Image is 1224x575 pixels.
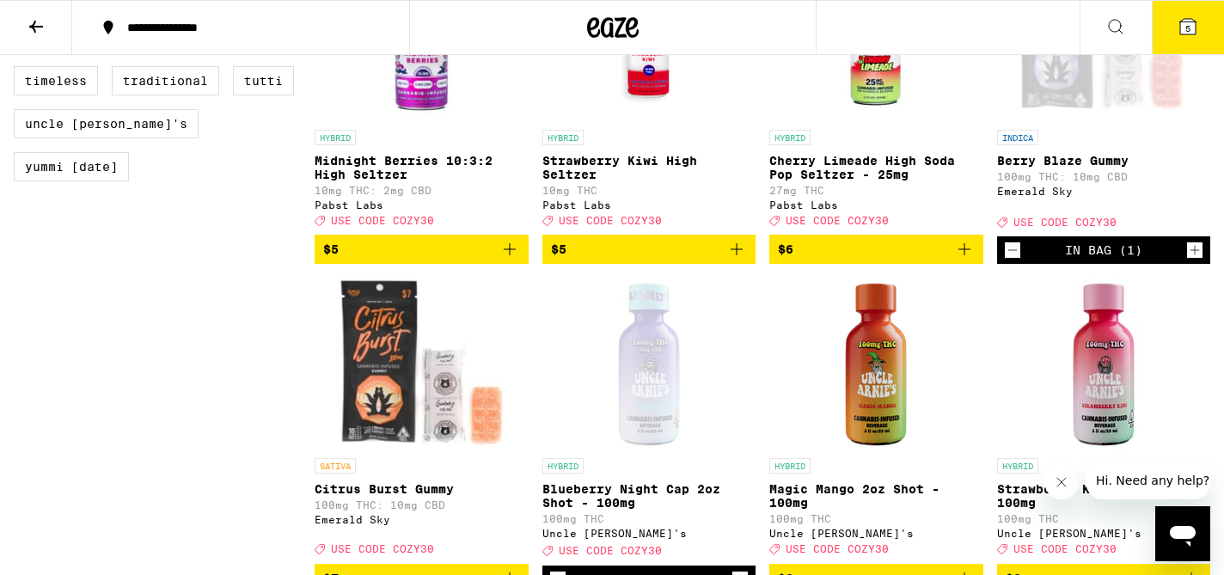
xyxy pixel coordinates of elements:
span: USE CODE COZY30 [559,215,662,226]
label: Timeless [14,66,98,95]
button: Decrement [1004,242,1021,259]
img: Uncle Arnie's - Strawberry Kiwi 2oz Shot - 100mg [1018,278,1190,450]
p: Blueberry Night Cap 2oz Shot - 100mg [542,482,756,510]
div: In Bag (1) [1065,243,1142,257]
p: HYBRID [542,130,584,145]
p: HYBRID [769,458,811,474]
button: Add to bag [542,235,756,264]
span: USE CODE COZY30 [1013,217,1117,228]
label: Yummi [DATE] [14,152,129,181]
span: USE CODE COZY30 [786,544,889,555]
p: 10mg THC: 2mg CBD [315,185,529,196]
label: Tutti [233,66,294,95]
div: Pabst Labs [315,199,529,211]
div: Pabst Labs [769,199,983,211]
div: Uncle [PERSON_NAME]'s [769,528,983,539]
div: Uncle [PERSON_NAME]'s [997,528,1211,539]
button: Increment [1186,242,1203,259]
button: Add to bag [315,235,529,264]
span: USE CODE COZY30 [331,544,434,555]
img: Uncle Arnie's - Magic Mango 2oz Shot - 100mg [790,278,962,450]
p: 100mg THC: 10mg CBD [997,171,1211,182]
p: Midnight Berries 10:3:2 High Seltzer [315,154,529,181]
p: HYBRID [542,458,584,474]
button: Add to bag [769,235,983,264]
span: $5 [551,242,566,256]
p: HYBRID [997,458,1038,474]
p: Citrus Burst Gummy [315,482,529,496]
div: Emerald Sky [997,186,1211,197]
p: 100mg THC [542,513,756,524]
p: INDICA [997,130,1038,145]
div: Emerald Sky [315,514,529,525]
span: $6 [778,242,793,256]
div: Uncle [PERSON_NAME]'s [542,528,756,539]
a: Open page for Magic Mango 2oz Shot - 100mg from Uncle Arnie's [769,278,983,563]
span: USE CODE COZY30 [786,215,889,226]
p: 100mg THC [997,513,1211,524]
p: Strawberry Kiwi High Seltzer [542,154,756,181]
button: 5 [1152,1,1224,54]
p: SATIVA [315,458,356,474]
label: Traditional [112,66,219,95]
p: 27mg THC [769,185,983,196]
a: Open page for Citrus Burst Gummy from Emerald Sky [315,278,529,563]
label: Uncle [PERSON_NAME]'s [14,109,199,138]
span: USE CODE COZY30 [1013,544,1117,555]
p: Cherry Limeade High Soda Pop Seltzer - 25mg [769,154,983,181]
a: Open page for Blueberry Night Cap 2oz Shot - 100mg from Uncle Arnie's [542,278,756,565]
span: USE CODE COZY30 [559,546,662,557]
p: Berry Blaze Gummy [997,154,1211,168]
iframe: Message from company [1086,462,1210,499]
p: HYBRID [769,130,811,145]
iframe: Button to launch messaging window [1155,506,1210,561]
p: Strawberry Kiwi 2oz Shot - 100mg [997,482,1211,510]
p: 100mg THC: 10mg CBD [315,499,529,511]
p: Magic Mango 2oz Shot - 100mg [769,482,983,510]
iframe: Close message [1044,465,1079,499]
div: Pabst Labs [542,199,756,211]
a: Open page for Strawberry Kiwi 2oz Shot - 100mg from Uncle Arnie's [997,278,1211,563]
p: 10mg THC [542,185,756,196]
span: USE CODE COZY30 [331,215,434,226]
p: 100mg THC [769,513,983,524]
span: 5 [1185,23,1190,34]
span: $5 [323,242,339,256]
img: Emerald Sky - Citrus Burst Gummy [332,278,511,450]
p: HYBRID [315,130,356,145]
